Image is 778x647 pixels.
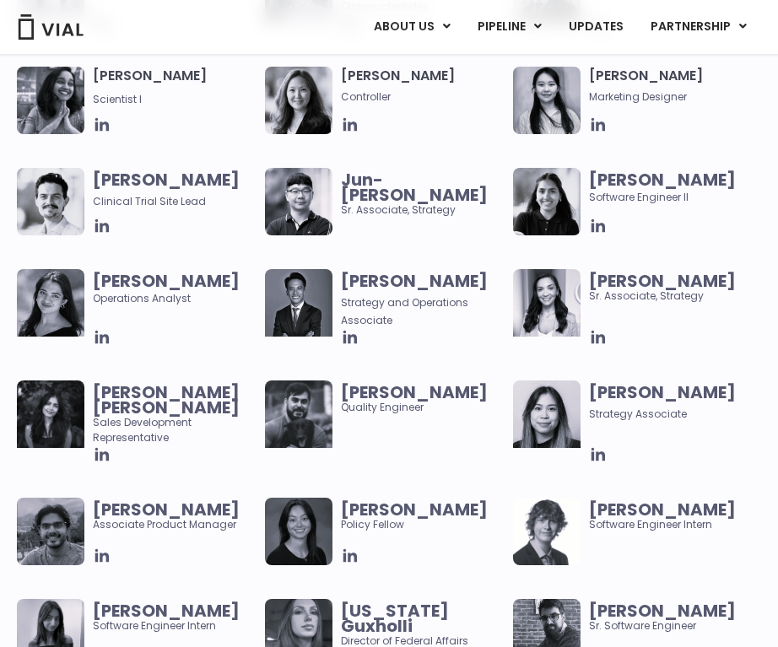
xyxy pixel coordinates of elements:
span: Scientist I [93,92,142,106]
span: Sr. Associate, Strategy [589,273,753,304]
span: Software Engineer Intern [589,502,753,532]
img: Image of smiling man named Glenn [17,168,84,235]
span: Sr. Associate, Strategy [341,172,505,218]
img: Smiling woman named Ana [513,269,581,337]
b: [PERSON_NAME] [93,599,240,623]
span: Policy Fellow [341,502,505,532]
b: Jun-[PERSON_NAME] [341,168,488,207]
img: Headshot of smiling woman named Sharicka [17,269,84,337]
img: Headshot of smiling woman named Vanessa [513,380,581,448]
img: Smiling woman named Claudia [265,498,332,565]
b: [PERSON_NAME] [589,269,736,293]
span: Strategy and Operations Associate [341,295,468,327]
a: ABOUT USMenu Toggle [360,13,463,41]
span: Controller [341,89,505,105]
span: Clinical Trial Site Lead [93,194,206,208]
a: PIPELINEMenu Toggle [464,13,554,41]
a: PARTNERSHIPMenu Toggle [637,13,760,41]
img: Man smiling posing for picture [265,380,332,448]
a: UPDATES [555,13,636,41]
h3: [PERSON_NAME] [93,67,257,107]
b: [PERSON_NAME] [589,599,736,623]
b: [PERSON_NAME] [93,168,240,191]
span: Quality Engineer [341,385,505,415]
img: Headshot of smiling man named Urann [265,269,332,337]
img: Vial Logo [17,14,84,40]
h3: [PERSON_NAME] [589,67,753,105]
img: Image of smiling woman named Aleina [265,67,332,134]
b: [PERSON_NAME] [341,269,488,293]
b: [PERSON_NAME] [93,269,240,293]
img: Image of smiling woman named Tanvi [513,168,581,235]
img: Smiling woman named Harman [17,380,84,448]
span: Marketing Designer [589,89,753,105]
span: Strategy Associate [589,407,687,421]
span: Operations Analyst [93,273,257,306]
h3: [PERSON_NAME] [341,67,505,105]
span: Sales Development Representative [93,385,257,445]
b: [US_STATE] Guxholli [341,599,449,638]
b: [PERSON_NAME] [589,168,736,191]
span: Sr. Software Engineer [589,603,753,634]
span: Software Engineer Intern [93,603,257,634]
b: [PERSON_NAME] [341,380,488,404]
b: [PERSON_NAME] [589,380,736,404]
span: Software Engineer II [589,190,689,204]
b: [PERSON_NAME] [93,498,240,521]
img: Headshot of smiling man named Abhinav [17,498,84,565]
img: Image of smiling man named Jun-Goo [265,168,332,235]
span: Associate Product Manager [93,502,257,532]
b: [PERSON_NAME] [589,498,736,521]
b: [PERSON_NAME] [PERSON_NAME] [93,380,240,419]
b: [PERSON_NAME] [341,498,488,521]
img: Headshot of smiling woman named Sneha [17,67,84,134]
img: Smiling woman named Yousun [513,67,581,134]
